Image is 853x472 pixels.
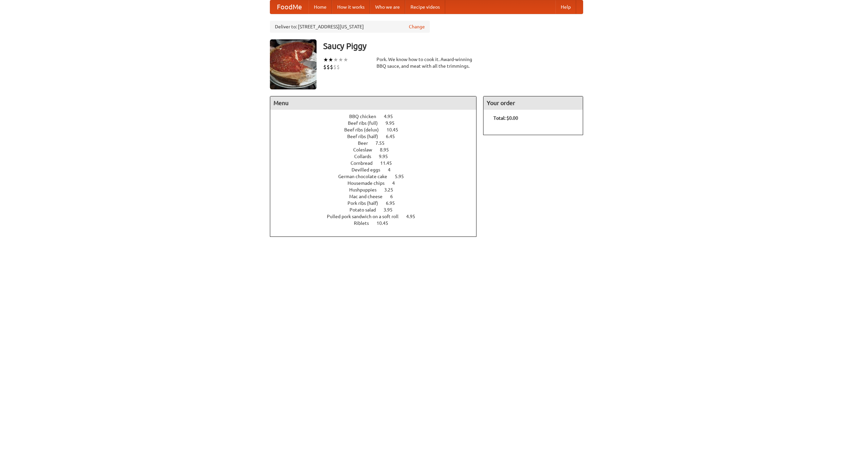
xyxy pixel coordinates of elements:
span: Potato salad [350,207,383,212]
span: Devilled eggs [352,167,387,172]
span: Pulled pork sandwich on a soft roll [327,214,405,219]
span: 11.45 [380,160,399,166]
a: Hushpuppies 3.25 [349,187,406,192]
a: FoodMe [270,0,309,14]
span: 8.95 [380,147,396,152]
span: 9.95 [386,120,401,126]
h4: Menu [270,96,476,110]
li: $ [323,63,327,71]
span: 4 [392,180,402,186]
li: ★ [328,56,333,63]
li: ★ [323,56,328,63]
span: Housemade chips [348,180,391,186]
li: $ [333,63,337,71]
span: 4.95 [384,114,400,119]
a: Beer 7.55 [358,140,397,146]
a: Beef ribs (full) 9.95 [348,120,407,126]
li: $ [327,63,330,71]
span: 4 [388,167,397,172]
span: 6.95 [386,200,402,206]
span: Collards [354,154,378,159]
span: Beef ribs (half) [347,134,385,139]
a: Devilled eggs 4 [352,167,403,172]
a: Recipe videos [405,0,445,14]
div: Deliver to: [STREET_ADDRESS][US_STATE] [270,21,430,33]
span: 3.95 [384,207,399,212]
a: How it works [332,0,370,14]
a: Collards 9.95 [354,154,400,159]
span: German chocolate cake [338,174,394,179]
li: ★ [343,56,348,63]
span: Hushpuppies [349,187,383,192]
a: Coleslaw 8.95 [353,147,401,152]
b: Total: $0.00 [493,115,518,121]
div: Pork. We know how to cook it. Award-winning BBQ sauce, and meat with all the trimmings. [377,56,476,69]
img: angular.jpg [270,39,317,89]
span: 4.95 [406,214,422,219]
span: 3.25 [384,187,400,192]
a: German chocolate cake 5.95 [338,174,416,179]
span: Riblets [354,220,376,226]
span: Coleslaw [353,147,379,152]
span: 5.95 [395,174,411,179]
a: BBQ chicken 4.95 [349,114,405,119]
a: Potato salad 3.95 [350,207,405,212]
a: Beef ribs (delux) 10.45 [344,127,411,132]
span: Mac and cheese [349,194,389,199]
a: Home [309,0,332,14]
a: Cornbread 11.45 [351,160,404,166]
span: 9.95 [379,154,395,159]
a: Who we are [370,0,405,14]
a: Help [555,0,576,14]
h4: Your order [483,96,583,110]
span: Pork ribs (half) [348,200,385,206]
a: Riblets 10.45 [354,220,401,226]
span: 7.55 [376,140,391,146]
li: ★ [333,56,338,63]
h3: Saucy Piggy [323,39,583,53]
span: 6 [390,194,400,199]
a: Beef ribs (half) 6.45 [347,134,407,139]
span: BBQ chicken [349,114,383,119]
span: Beef ribs (full) [348,120,385,126]
span: Beef ribs (delux) [344,127,386,132]
a: Pork ribs (half) 6.95 [348,200,407,206]
span: Cornbread [351,160,379,166]
a: Housemade chips 4 [348,180,407,186]
span: 10.45 [387,127,405,132]
span: 10.45 [377,220,395,226]
a: Pulled pork sandwich on a soft roll 4.95 [327,214,427,219]
li: $ [330,63,333,71]
span: 6.45 [386,134,402,139]
a: Change [409,23,425,30]
span: Beer [358,140,375,146]
li: ★ [338,56,343,63]
a: Mac and cheese 6 [349,194,405,199]
li: $ [337,63,340,71]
